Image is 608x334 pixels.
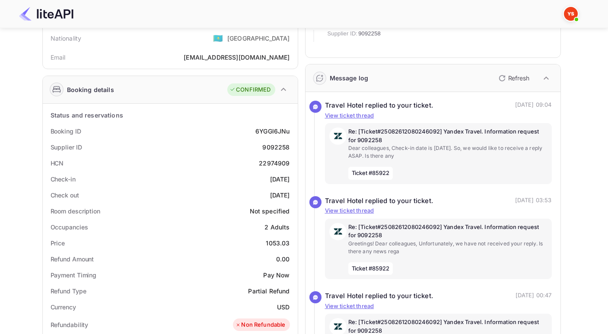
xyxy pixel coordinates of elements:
img: Yandex Support [564,7,578,21]
div: [DATE] [270,191,290,200]
div: USD [277,302,290,312]
p: View ticket thread [325,302,552,311]
div: 0.00 [276,254,290,264]
span: 9092258 [358,29,381,38]
div: Occupancies [51,223,88,232]
p: [DATE] 03:53 [515,196,552,206]
div: Travel Hotel replied to your ticket. [325,101,433,111]
div: Price [51,239,65,248]
div: Travel Hotel replied to your ticket. [325,196,433,206]
p: Re: [Ticket#25082612080246092] Yandex Travel. Information request for 9092258 [348,127,548,144]
div: 2 Adults [264,223,290,232]
div: Room description [51,207,100,216]
img: LiteAPI Logo [19,7,73,21]
p: View ticket thread [325,207,552,215]
div: HCN [51,159,64,168]
div: [DATE] 14:53 [519,17,554,42]
div: [EMAIL_ADDRESS][DOMAIN_NAME] [184,53,290,62]
div: Booking ID [51,127,81,136]
div: Refund Type [51,286,86,296]
p: [DATE] 09:04 [515,101,552,111]
div: Supplier ID [51,143,82,152]
div: CONFIRMED [229,86,271,94]
div: 1053.03 [266,239,290,248]
div: Non Refundable [235,321,285,329]
button: Refresh [493,71,533,85]
img: AwvSTEc2VUhQAAAAAElFTkSuQmCC [329,223,347,240]
div: Refundability [51,320,89,329]
div: Refund Amount [51,254,94,264]
p: View ticket thread [325,111,552,120]
img: AwvSTEc2VUhQAAAAAElFTkSuQmCC [329,127,347,145]
div: [GEOGRAPHIC_DATA] [227,34,290,43]
div: Booking details [67,85,114,94]
div: Partial Refund [248,286,290,296]
p: Re: [Ticket#25082612080246092] Yandex Travel. Information request for 9092258 [348,223,548,240]
div: Check-in [51,175,76,184]
span: United States [213,30,223,46]
p: Refresh [508,73,529,83]
div: Travel Hotel replied to your ticket. [325,291,433,301]
div: Status and reservations [51,111,123,120]
div: Pay Now [263,270,290,280]
div: Currency [51,302,76,312]
span: Ticket #85922 [348,262,393,275]
div: 9092258 [262,143,290,152]
div: Nationality [51,34,82,43]
span: Supplier ID: [328,29,358,38]
span: Ticket #85922 [348,167,393,180]
p: Dear colleagues, Check-in date is [DATE]. So, we would like to receive a reply ASAP. Is there any [348,144,548,160]
div: Not specified [250,207,290,216]
div: Message log [330,73,369,83]
div: [DATE] [270,175,290,184]
p: [DATE] 00:47 [516,291,552,301]
div: 6YGGl6JNu [255,127,290,136]
div: 22974909 [259,159,290,168]
div: Email [51,53,66,62]
p: Greetings! Dear colleagues, Unfortunately, we have not received your reply. Is there any news rega [348,240,548,255]
div: Check out [51,191,79,200]
div: Payment Timing [51,270,97,280]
